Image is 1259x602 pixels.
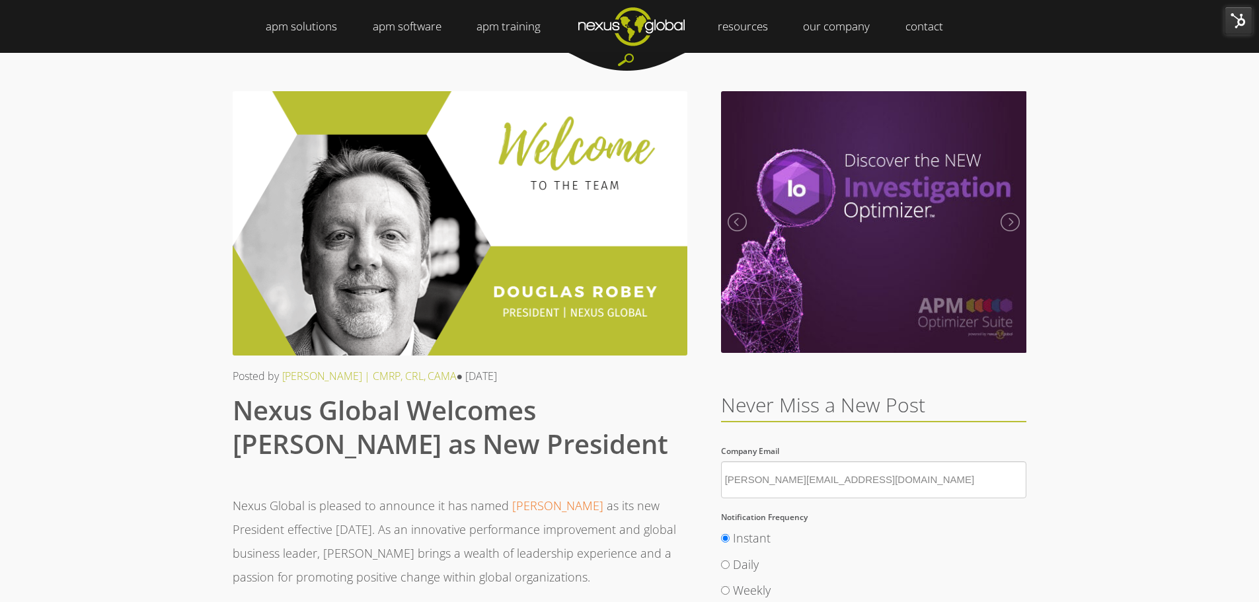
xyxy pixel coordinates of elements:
input: Instant [721,534,730,543]
input: Weekly [721,586,730,595]
a: [PERSON_NAME] [512,498,603,513]
img: Meet the New Investigation Optimizer | September 2020 [721,91,1027,353]
input: Company Email [721,461,1027,498]
span: Nexus Global Welcomes [PERSON_NAME] as New President [233,392,668,462]
span: Notification Frequency [721,511,808,523]
span: Instant [733,530,771,546]
span: Company Email [721,445,779,457]
a: [PERSON_NAME] | CMRP, CRL, CAMA [282,369,457,383]
img: HubSpot Tools Menu Toggle [1225,7,1252,34]
span: Weekly [733,582,771,598]
p: Nexus Global is pleased to announce it has named as its new President effective [DATE]. As an inn... [233,494,687,589]
span: Daily [733,556,759,572]
span: ● [DATE] [457,369,498,383]
span: Posted by [233,369,279,383]
span: Never Miss a New Post [721,391,925,418]
input: Daily [721,560,730,569]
